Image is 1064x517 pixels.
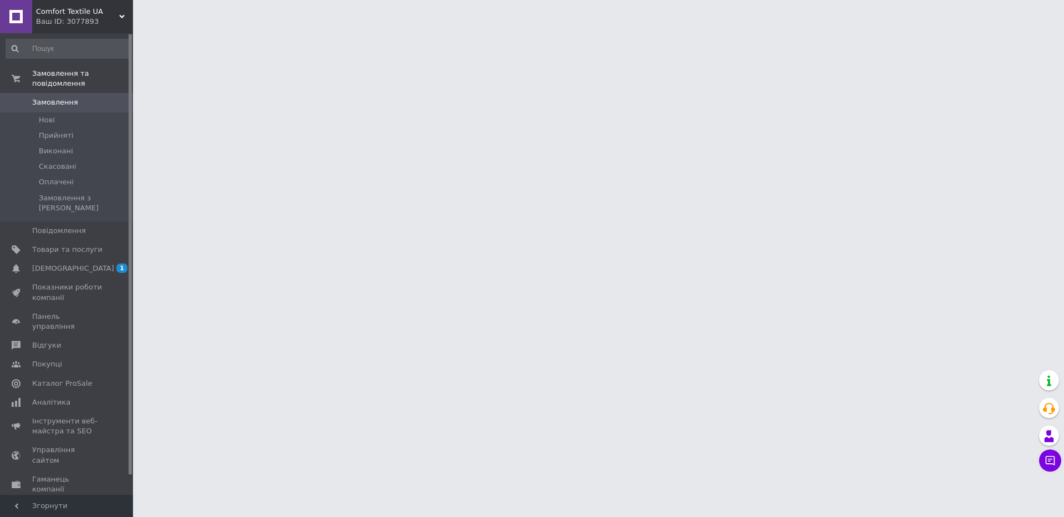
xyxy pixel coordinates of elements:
[32,282,103,302] span: Показники роботи компанії
[32,97,78,107] span: Замовлення
[32,245,103,255] span: Товари та послуги
[32,397,70,407] span: Аналітика
[32,226,86,236] span: Повідомлення
[32,474,103,494] span: Гаманець компанії
[39,162,76,172] span: Скасовані
[116,263,127,273] span: 1
[1039,449,1061,472] button: Чат з покупцем
[36,17,133,27] div: Ваш ID: 3077893
[39,193,130,213] span: Замовлення з [PERSON_NAME]
[32,416,103,436] span: Інструменти веб-майстра та SEO
[32,445,103,465] span: Управління сайтом
[32,379,92,389] span: Каталог ProSale
[39,115,55,125] span: Нові
[39,146,73,156] span: Виконані
[39,131,73,141] span: Прийняті
[32,359,62,369] span: Покупці
[36,7,119,17] span: Comfort Textile UA
[32,340,61,350] span: Відгуки
[32,312,103,332] span: Панель управління
[6,39,131,59] input: Пошук
[32,263,114,273] span: [DEMOGRAPHIC_DATA]
[39,177,74,187] span: Оплачені
[32,69,133,89] span: Замовлення та повідомлення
